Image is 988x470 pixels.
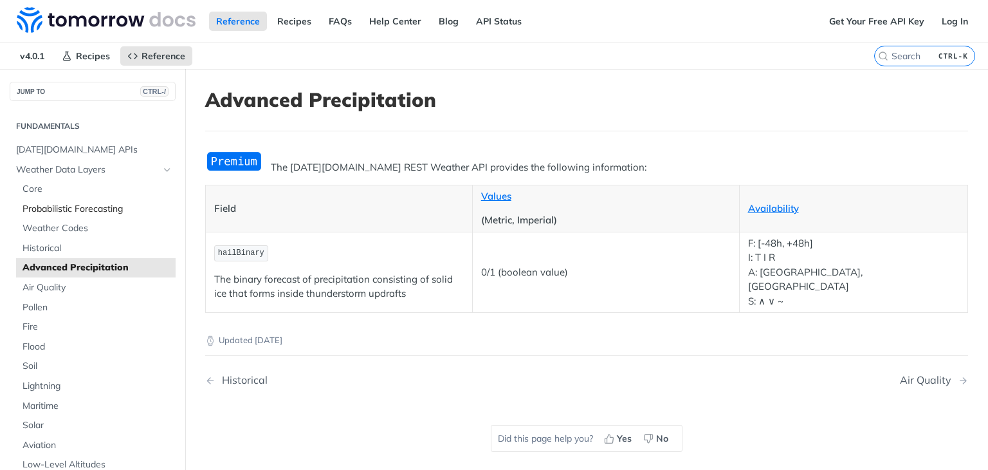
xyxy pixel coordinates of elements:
[16,377,176,396] a: Lightning
[23,301,172,314] span: Pollen
[205,361,968,399] nav: Pagination Controls
[469,12,529,31] a: API Status
[16,397,176,416] a: Maritime
[55,46,117,66] a: Recipes
[16,298,176,317] a: Pollen
[481,265,731,280] p: 0/1 (boolean value)
[76,50,110,62] span: Recipes
[16,436,176,455] a: Aviation
[17,7,196,33] img: Tomorrow.io Weather API Docs
[23,321,172,334] span: Fire
[23,380,172,393] span: Lightning
[599,429,639,448] button: Yes
[23,183,172,196] span: Core
[878,51,888,61] svg: Search
[23,261,172,274] span: Advanced Precipitation
[23,281,172,294] span: Air Quality
[215,374,268,386] div: Historical
[322,12,359,31] a: FAQs
[10,160,176,180] a: Weather Data LayersHide subpages for Weather Data Layers
[16,317,176,337] a: Fire
[13,46,51,66] span: v4.0.1
[142,50,185,62] span: Reference
[362,12,428,31] a: Help Center
[935,12,975,31] a: Log In
[23,222,172,235] span: Weather Codes
[205,374,532,386] a: Previous Page: Historical
[23,242,172,255] span: Historical
[270,12,318,31] a: Recipes
[16,416,176,435] a: Solar
[140,86,169,97] span: CTRL-/
[16,200,176,219] a: Probabilistic Forecasting
[162,165,172,175] button: Hide subpages for Weather Data Layers
[23,439,172,452] span: Aviation
[205,88,968,111] h1: Advanced Precipitation
[205,160,968,175] p: The [DATE][DOMAIN_NAME] REST Weather API provides the following information:
[16,219,176,238] a: Weather Codes
[481,190,511,202] a: Values
[214,272,464,301] p: The binary forecast of precipitation consisting of solid ice that forms inside thunderstorm updrafts
[748,236,960,309] p: F: [-48h, +48h] I: T I R A: [GEOGRAPHIC_DATA], [GEOGRAPHIC_DATA] S: ∧ ∨ ~
[10,82,176,101] button: JUMP TOCTRL-/
[23,203,172,216] span: Probabilistic Forecasting
[491,425,682,452] div: Did this page help you?
[481,213,731,228] p: (Metric, Imperial)
[16,337,176,357] a: Flood
[209,12,267,31] a: Reference
[23,400,172,413] span: Maritime
[23,341,172,353] span: Flood
[656,432,668,446] span: No
[432,12,466,31] a: Blog
[120,46,192,66] a: Reference
[16,278,176,297] a: Air Quality
[23,360,172,373] span: Soil
[23,419,172,432] span: Solar
[16,239,176,258] a: Historical
[10,140,176,160] a: [DATE][DOMAIN_NAME] APIs
[16,180,176,199] a: Core
[639,429,675,448] button: No
[935,50,971,62] kbd: CTRL-K
[900,374,968,386] a: Next Page: Air Quality
[205,334,968,347] p: Updated [DATE]
[748,202,799,214] a: Availability
[218,249,264,258] span: hailBinary
[10,120,176,132] h2: Fundamentals
[16,164,159,176] span: Weather Data Layers
[214,202,464,216] p: Field
[16,357,176,376] a: Soil
[16,144,172,156] span: [DATE][DOMAIN_NAME] APIs
[900,374,958,386] div: Air Quality
[16,258,176,277] a: Advanced Precipitation
[617,432,632,446] span: Yes
[822,12,931,31] a: Get Your Free API Key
